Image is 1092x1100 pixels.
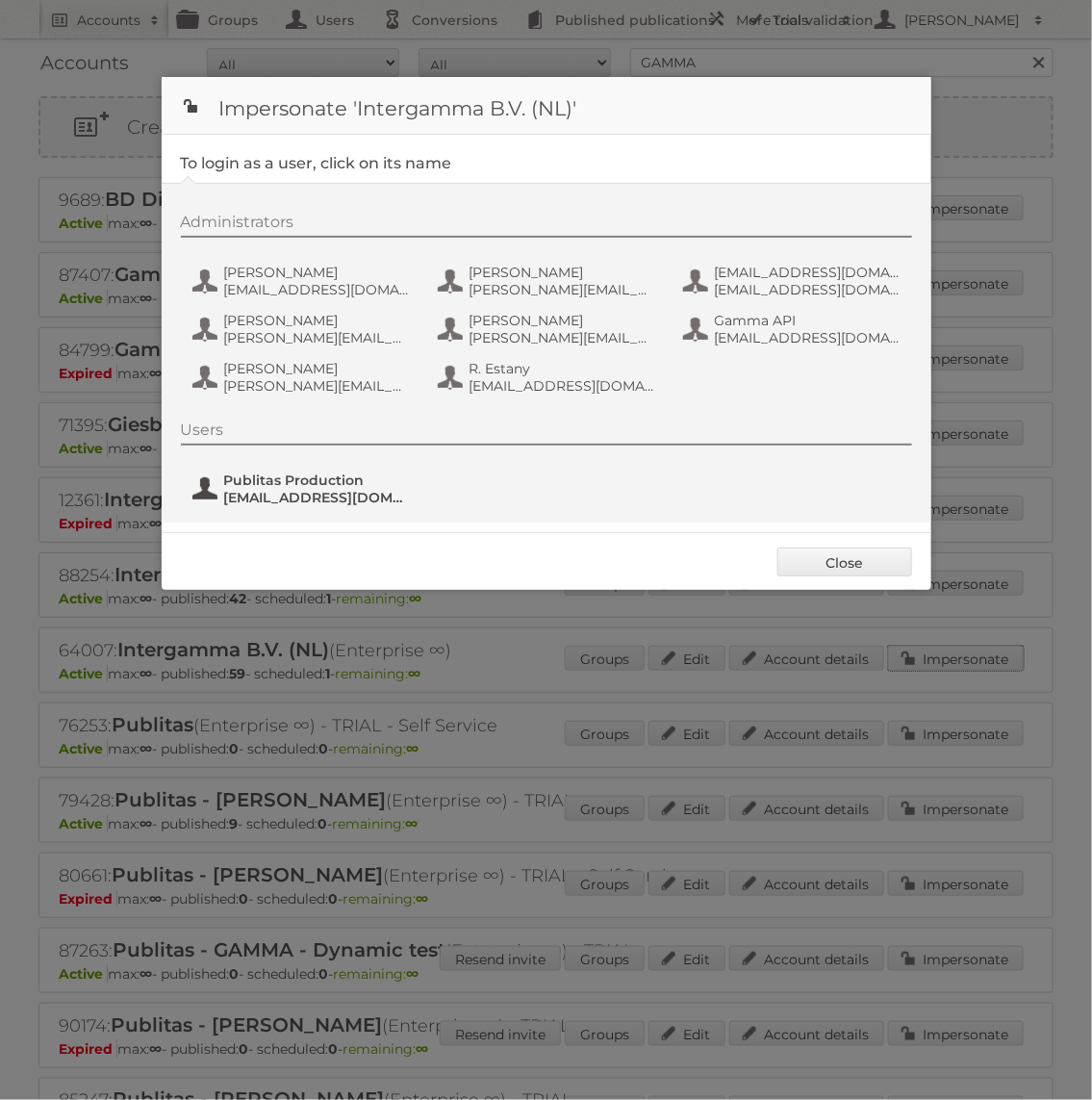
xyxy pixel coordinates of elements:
span: [PERSON_NAME] [224,360,411,377]
span: [EMAIL_ADDRESS][DOMAIN_NAME] [715,264,902,281]
span: R. Estany [470,360,656,377]
button: Publitas Production [EMAIL_ADDRESS][DOMAIN_NAME] [190,470,417,508]
span: [PERSON_NAME][EMAIL_ADDRESS][DOMAIN_NAME] [224,329,411,346]
span: Publitas Production [224,472,411,489]
h1: Impersonate 'Intergamma B.V. (NL)' [162,77,931,135]
span: [EMAIL_ADDRESS][DOMAIN_NAME] [470,377,656,395]
div: Administrators [181,213,912,238]
span: [EMAIL_ADDRESS][DOMAIN_NAME] [715,329,902,346]
button: [PERSON_NAME] [PERSON_NAME][EMAIL_ADDRESS][DOMAIN_NAME] [190,358,417,397]
button: Gamma API [EMAIL_ADDRESS][DOMAIN_NAME] [681,310,907,348]
div: Users [181,421,912,446]
span: [EMAIL_ADDRESS][DOMAIN_NAME] [715,281,902,298]
span: [EMAIL_ADDRESS][DOMAIN_NAME] [224,489,411,506]
span: [PERSON_NAME][EMAIL_ADDRESS][DOMAIN_NAME] [470,281,656,298]
button: [PERSON_NAME] [EMAIL_ADDRESS][DOMAIN_NAME] [190,262,417,300]
span: [PERSON_NAME][EMAIL_ADDRESS][DOMAIN_NAME] [224,377,411,395]
span: [PERSON_NAME] [224,264,411,281]
span: [PERSON_NAME][EMAIL_ADDRESS][DOMAIN_NAME] [470,329,656,346]
span: [PERSON_NAME] [470,312,656,329]
a: Close [777,548,912,576]
button: [PERSON_NAME] [PERSON_NAME][EMAIL_ADDRESS][DOMAIN_NAME] [436,310,662,348]
span: [PERSON_NAME] [470,264,656,281]
span: [EMAIL_ADDRESS][DOMAIN_NAME] [224,281,411,298]
span: Gamma API [715,312,902,329]
button: [EMAIL_ADDRESS][DOMAIN_NAME] [EMAIL_ADDRESS][DOMAIN_NAME] [681,262,907,300]
button: R. Estany [EMAIL_ADDRESS][DOMAIN_NAME] [436,358,662,397]
button: [PERSON_NAME] [PERSON_NAME][EMAIL_ADDRESS][DOMAIN_NAME] [436,262,662,300]
button: [PERSON_NAME] [PERSON_NAME][EMAIL_ADDRESS][DOMAIN_NAME] [190,310,417,348]
span: [PERSON_NAME] [224,312,411,329]
legend: To login as a user, click on its name [181,154,452,172]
